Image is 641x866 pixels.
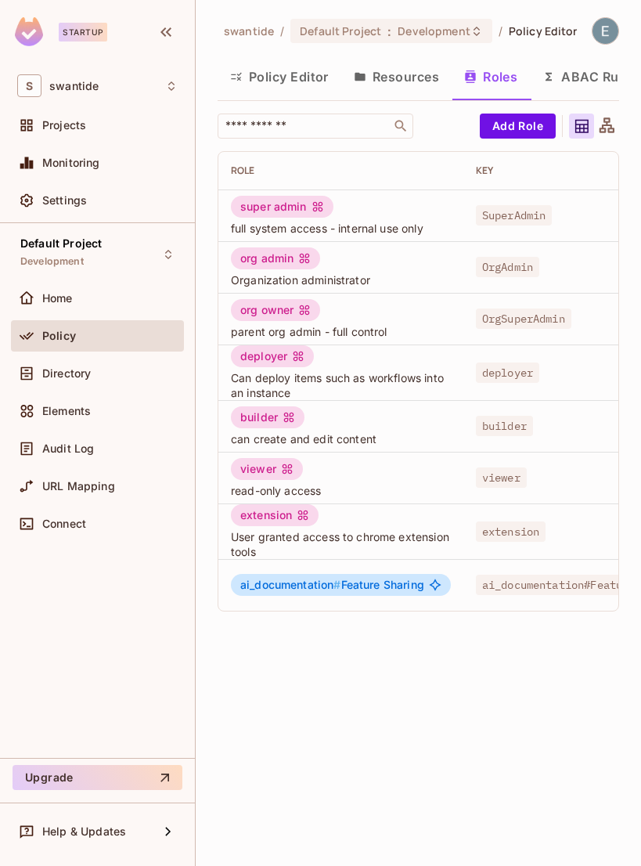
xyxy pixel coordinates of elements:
span: viewer [476,467,527,488]
span: read-only access [231,483,451,498]
span: Policy Editor [509,23,578,38]
span: the active workspace [224,23,274,38]
span: : [387,25,392,38]
button: Roles [452,57,530,96]
div: org admin [231,247,320,269]
span: Development [398,23,470,38]
span: SuperAdmin [476,205,553,226]
span: Default Project [300,23,381,38]
div: org owner [231,299,320,321]
span: Organization administrator [231,272,451,287]
img: Engineering Swantide [592,18,618,44]
span: Feature Sharing [240,579,424,591]
span: can create and edit content [231,431,451,446]
button: Add Role [480,114,556,139]
div: viewer [231,458,303,480]
div: Role [231,164,451,177]
span: Workspace: swantide [49,80,99,92]
span: # [333,578,340,591]
li: / [280,23,284,38]
span: Home [42,292,73,305]
img: SReyMgAAAABJRU5ErkJggg== [15,17,43,46]
span: Audit Log [42,442,94,455]
div: Startup [59,23,107,41]
span: extension [476,521,546,542]
div: builder [231,406,304,428]
span: URL Mapping [42,480,115,493]
span: full system access - internal use only [231,221,451,236]
span: Projects [42,119,86,132]
div: super admin [231,196,333,218]
span: Policy [42,330,76,342]
button: Policy Editor [218,57,341,96]
span: Directory [42,367,91,380]
span: S [17,74,41,97]
span: parent org admin - full control [231,324,451,339]
div: extension [231,504,319,526]
span: OrgSuperAdmin [476,309,571,329]
button: Upgrade [13,765,182,790]
span: OrgAdmin [476,257,539,277]
span: Connect [42,518,86,530]
li: / [499,23,502,38]
span: Development [20,255,84,268]
span: Can deploy items such as workflows into an instance [231,370,451,400]
span: Help & Updates [42,825,126,838]
span: Default Project [20,237,102,250]
span: ai_documentation [240,578,341,591]
span: Settings [42,194,87,207]
div: deployer [231,345,314,367]
span: User granted access to chrome extension tools [231,529,451,559]
span: Monitoring [42,157,100,169]
span: Elements [42,405,91,417]
span: builder [476,416,533,436]
button: Resources [341,57,452,96]
span: deployer [476,363,539,383]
